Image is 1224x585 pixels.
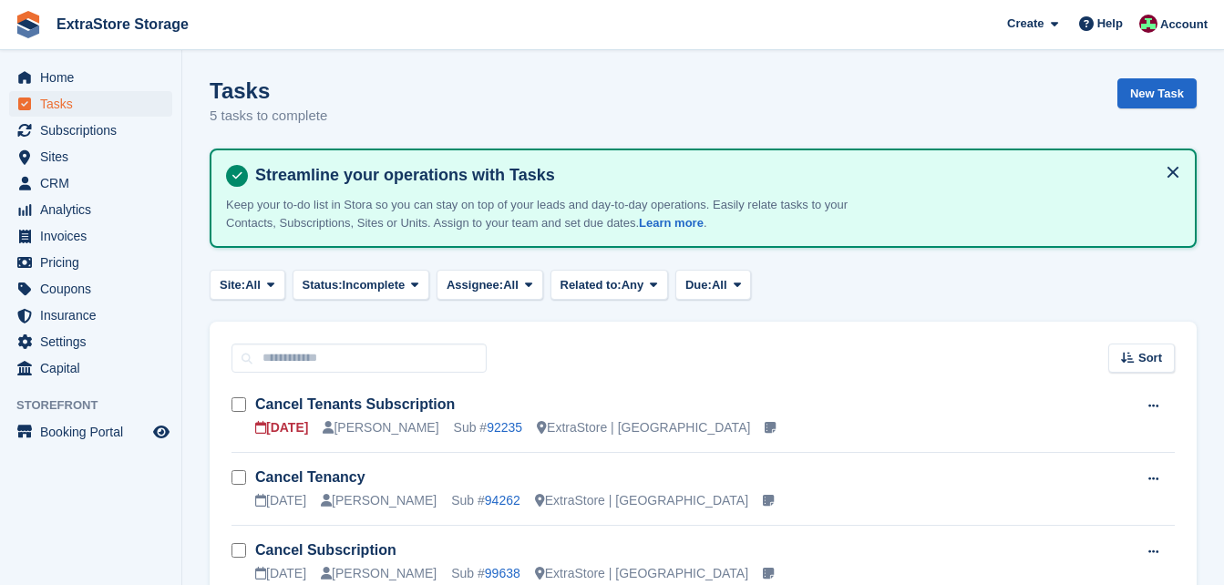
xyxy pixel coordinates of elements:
[343,276,406,294] span: Incomplete
[685,276,712,294] span: Due:
[1139,15,1157,33] img: Chelsea Parker
[485,566,520,580] a: 99638
[1007,15,1044,33] span: Create
[248,165,1180,186] h4: Streamline your operations with Tasks
[9,329,172,354] a: menu
[1117,78,1197,108] a: New Task
[622,276,644,294] span: Any
[712,276,727,294] span: All
[255,469,365,485] a: Cancel Tenancy
[255,396,455,412] a: Cancel Tenants Subscription
[255,491,306,510] div: [DATE]
[16,396,181,415] span: Storefront
[40,355,149,381] span: Capital
[503,276,519,294] span: All
[40,170,149,196] span: CRM
[40,118,149,143] span: Subscriptions
[210,270,285,300] button: Site: All
[9,197,172,222] a: menu
[9,223,172,249] a: menu
[255,418,308,437] div: [DATE]
[9,91,172,117] a: menu
[485,493,520,508] a: 94262
[150,421,172,443] a: Preview store
[15,11,42,38] img: stora-icon-8386f47178a22dfd0bd8f6a31ec36ba5ce8667c1dd55bd0f319d3a0aa187defe.svg
[1160,15,1208,34] span: Account
[40,419,149,445] span: Booking Portal
[537,418,750,437] div: ExtraStore | [GEOGRAPHIC_DATA]
[40,329,149,354] span: Settings
[9,250,172,275] a: menu
[40,197,149,222] span: Analytics
[40,91,149,117] span: Tasks
[210,78,327,103] h1: Tasks
[535,491,748,510] div: ExtraStore | [GEOGRAPHIC_DATA]
[1138,349,1162,367] span: Sort
[487,420,522,435] a: 92235
[40,250,149,275] span: Pricing
[454,418,523,437] div: Sub #
[226,196,864,231] p: Keep your to-do list in Stora so you can stay on top of your leads and day-to-day operations. Eas...
[40,65,149,90] span: Home
[220,276,245,294] span: Site:
[40,223,149,249] span: Invoices
[9,65,172,90] a: menu
[323,418,438,437] div: [PERSON_NAME]
[255,542,396,558] a: Cancel Subscription
[9,419,172,445] a: menu
[321,564,437,583] div: [PERSON_NAME]
[210,106,327,127] p: 5 tasks to complete
[9,170,172,196] a: menu
[9,355,172,381] a: menu
[451,564,520,583] div: Sub #
[40,144,149,169] span: Sites
[9,118,172,143] a: menu
[9,144,172,169] a: menu
[49,9,196,39] a: ExtraStore Storage
[245,276,261,294] span: All
[9,303,172,328] a: menu
[321,491,437,510] div: [PERSON_NAME]
[675,270,751,300] button: Due: All
[639,216,704,230] a: Learn more
[255,564,306,583] div: [DATE]
[40,276,149,302] span: Coupons
[293,270,429,300] button: Status: Incomplete
[561,276,622,294] span: Related to:
[9,276,172,302] a: menu
[437,270,543,300] button: Assignee: All
[535,564,748,583] div: ExtraStore | [GEOGRAPHIC_DATA]
[451,491,520,510] div: Sub #
[447,276,503,294] span: Assignee:
[40,303,149,328] span: Insurance
[1097,15,1123,33] span: Help
[550,270,668,300] button: Related to: Any
[303,276,343,294] span: Status:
